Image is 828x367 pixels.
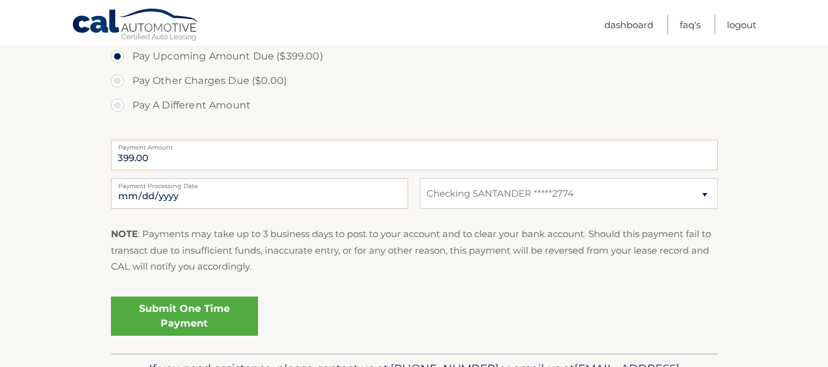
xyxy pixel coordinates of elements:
[727,15,756,35] a: Logout
[111,140,718,149] label: Payment Amount
[111,228,138,240] strong: NOTE
[111,226,718,274] p: : Payments may take up to 3 business days to post to your account and to clear your bank account....
[111,178,408,188] label: Payment Processing Date
[111,93,718,118] label: Pay A Different Amount
[72,8,200,44] a: Cal Automotive
[111,44,718,69] label: Pay Upcoming Amount Due ($399.00)
[111,140,718,170] input: Payment Amount
[111,297,258,336] a: Submit One Time Payment
[680,15,701,35] a: FAQ's
[604,15,653,35] a: Dashboard
[111,178,408,209] input: Payment Date
[111,69,718,93] label: Pay Other Charges Due ($0.00)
